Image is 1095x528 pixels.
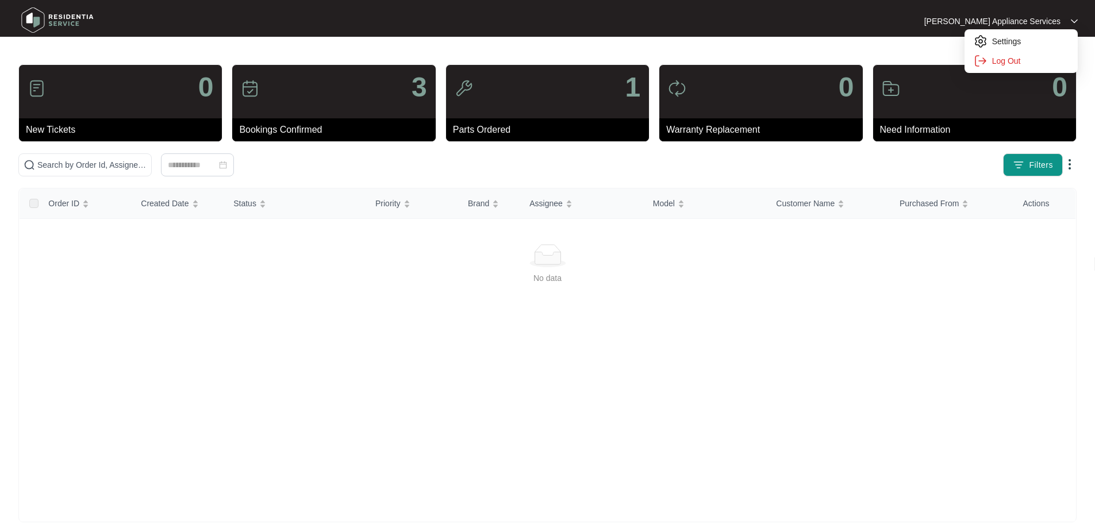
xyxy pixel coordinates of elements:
th: Customer Name [767,188,890,219]
p: 0 [198,74,214,101]
img: settings icon [974,54,988,68]
div: No data [33,272,1062,284]
p: Parts Ordered [453,123,649,137]
button: filter iconFilters [1003,153,1063,176]
span: Purchased From [900,197,959,210]
th: Model [644,188,767,219]
span: Assignee [529,197,563,210]
p: Bookings Confirmed [239,123,435,137]
img: icon [28,79,46,98]
th: Status [224,188,366,219]
span: Priority [375,197,401,210]
span: Model [653,197,675,210]
img: dropdown arrow [1071,18,1078,24]
p: Warranty Replacement [666,123,862,137]
img: filter icon [1013,159,1024,171]
img: settings icon [974,34,988,48]
img: icon [882,79,900,98]
span: Created Date [141,197,189,210]
p: Log Out [992,55,1069,67]
p: New Tickets [26,123,222,137]
p: Settings [992,36,1069,47]
span: Customer Name [776,197,835,210]
span: Status [233,197,256,210]
th: Assignee [520,188,644,219]
p: 3 [412,74,427,101]
th: Created Date [132,188,224,219]
th: Priority [366,188,459,219]
th: Order ID [39,188,132,219]
img: residentia service logo [17,3,98,37]
p: Need Information [880,123,1076,137]
input: Search by Order Id, Assignee Name, Customer Name, Brand and Model [37,159,147,171]
img: icon [668,79,686,98]
span: Brand [468,197,489,210]
p: 0 [1052,74,1067,101]
img: dropdown arrow [1063,157,1077,171]
span: Order ID [48,197,79,210]
th: Actions [1014,188,1075,219]
img: search-icon [24,159,35,171]
p: [PERSON_NAME] Appliance Services [924,16,1061,27]
p: 0 [839,74,854,101]
th: Purchased From [890,188,1014,219]
span: Filters [1029,159,1053,171]
img: icon [241,79,259,98]
img: icon [455,79,473,98]
p: 1 [625,74,640,101]
th: Brand [459,188,520,219]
